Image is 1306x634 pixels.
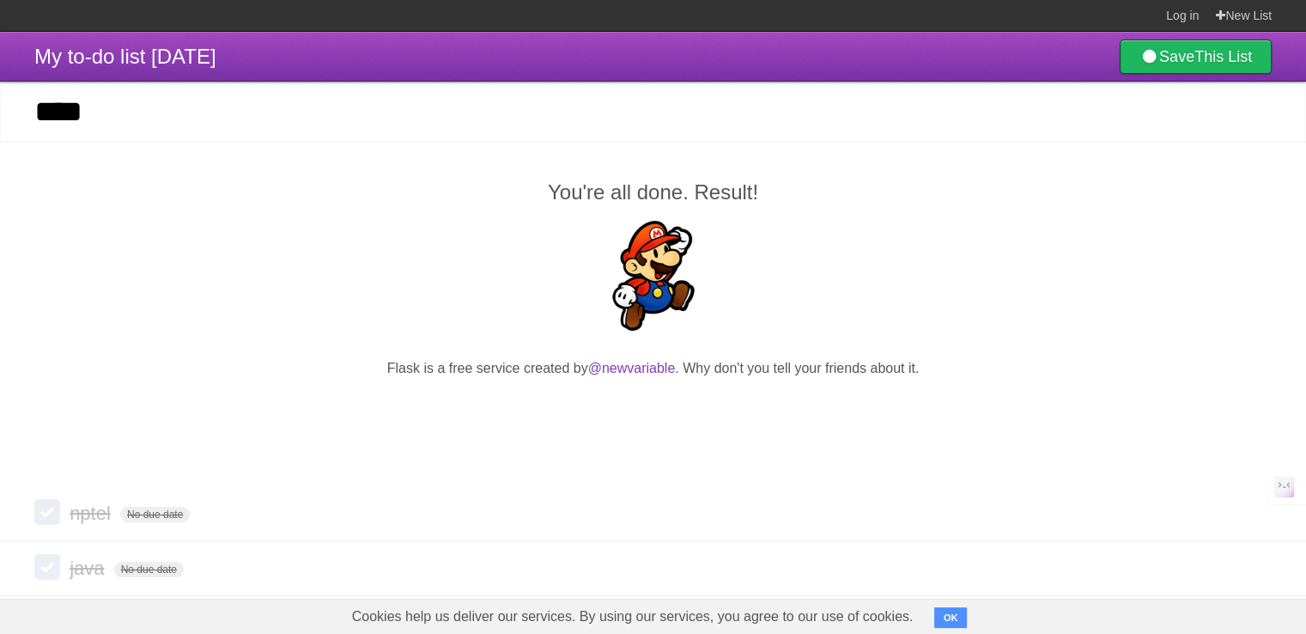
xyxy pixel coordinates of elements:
label: Done [34,554,60,580]
span: My to-do list [DATE] [34,45,216,68]
button: OK [934,607,968,628]
p: Flask is a free service created by . Why don't you tell your friends about it. [34,358,1272,379]
a: SaveThis List [1120,40,1272,74]
h2: You're all done. Result! [34,177,1272,208]
span: nptel [70,503,115,524]
label: Done [34,499,60,525]
a: @newvariable [588,361,676,375]
b: This List [1194,48,1252,65]
span: java [70,558,108,579]
img: Super Mario [598,221,708,331]
span: Cookies help us deliver our services. By using our services, you agree to our use of cookies. [335,600,931,634]
iframe: X Post Button [623,400,684,424]
span: No due date [114,562,184,577]
span: No due date [120,507,190,522]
